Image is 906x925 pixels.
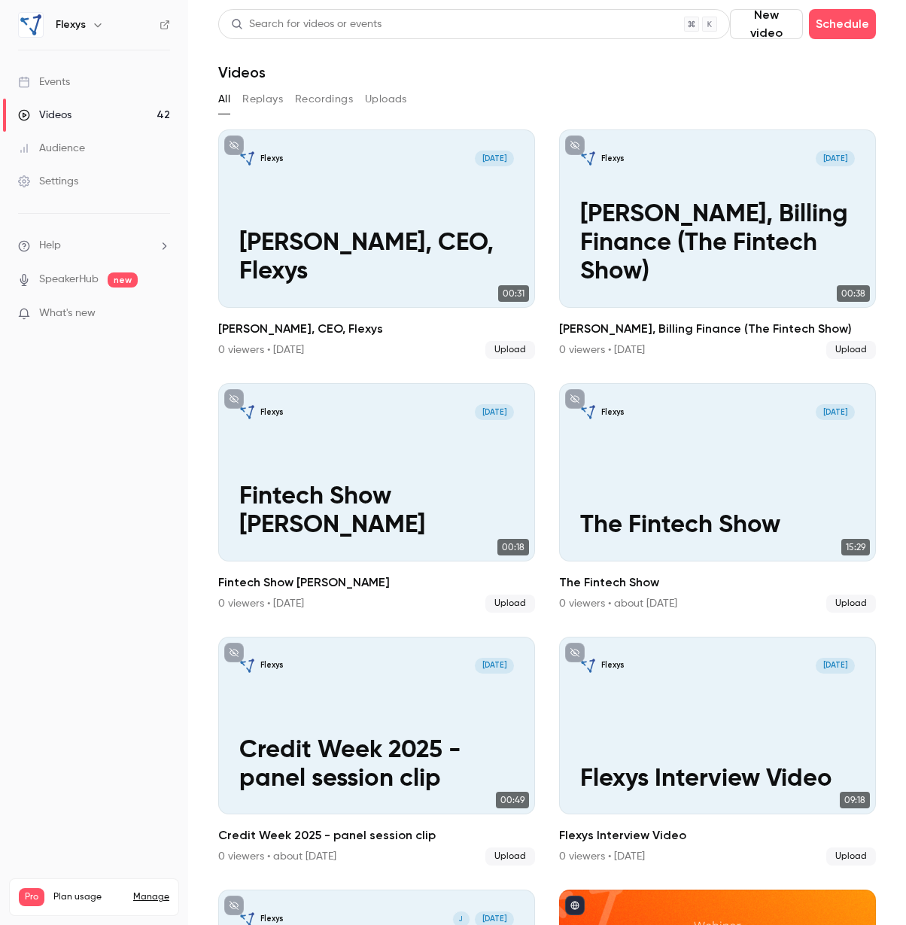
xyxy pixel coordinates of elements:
a: Jemma Holland, Billing Finance (The Fintech Show)Flexys[DATE][PERSON_NAME], Billing Finance (The ... [559,129,876,359]
div: 0 viewers • [DATE] [218,342,304,358]
h2: Fintech Show [PERSON_NAME] [218,574,535,592]
section: Videos [218,9,876,916]
a: Fintech Show James NumbersFlexys[DATE]Fintech Show [PERSON_NAME]00:18Fintech Show [PERSON_NAME]0 ... [218,383,535,613]
span: 09:18 [840,792,870,808]
img: Flexys [19,13,43,37]
p: Flexys [260,154,283,164]
div: Audience [18,141,85,156]
span: Help [39,238,61,254]
span: Upload [826,847,876,866]
p: Flexys Interview Video [580,765,854,793]
span: 15:29 [841,539,870,555]
p: Flexys [601,407,624,418]
li: Credit Week 2025 - panel session clip [218,637,535,866]
img: Jemma Holland, Billing Finance (The Fintech Show) [580,151,596,166]
span: [DATE] [475,151,513,166]
a: Credit Week 2025 - panel session clipFlexys[DATE]Credit Week 2025 - panel session clip00:49Credit... [218,637,535,866]
span: [DATE] [475,658,513,674]
p: Flexys [260,660,283,671]
p: [PERSON_NAME], Billing Finance (The Fintech Show) [580,200,854,286]
p: Credit Week 2025 - panel session clip [239,736,513,793]
button: unpublished [565,135,585,155]
h6: Flexys [56,17,86,32]
h2: [PERSON_NAME], Billing Finance (The Fintech Show) [559,320,876,338]
img: Fintech Show James Numbers [239,404,255,420]
a: Flexys Interview VideoFlexys[DATE]Flexys Interview Video09:18Flexys Interview Video0 viewers • [D... [559,637,876,866]
span: [DATE] [816,404,854,420]
li: Jemma Holland, Billing Finance (The Fintech Show) [559,129,876,359]
li: help-dropdown-opener [18,238,170,254]
span: 00:18 [497,539,529,555]
button: unpublished [224,389,244,409]
span: 00:31 [498,285,529,302]
button: unpublished [224,643,244,662]
li: James Hill, CEO, Flexys [218,129,535,359]
span: Pro [19,888,44,906]
span: 00:49 [496,792,529,808]
button: All [218,87,230,111]
div: Events [18,75,70,90]
p: The Fintech Show [580,511,854,540]
div: Settings [18,174,78,189]
button: New video [730,9,803,39]
button: unpublished [224,135,244,155]
span: Upload [826,341,876,359]
div: 0 viewers • [DATE] [218,596,304,611]
button: unpublished [565,643,585,662]
button: Uploads [365,87,407,111]
h2: Flexys Interview Video [559,826,876,844]
p: Flexys [601,660,624,671]
li: Fintech Show James Numbers [218,383,535,613]
img: James Hill, CEO, Flexys [239,151,255,166]
div: Videos [18,108,71,123]
span: 00:38 [837,285,870,302]
a: The Fintech ShowFlexys[DATE]The Fintech Show15:29The Fintech Show0 viewers • about [DATE]Upload [559,383,876,613]
button: unpublished [565,389,585,409]
button: Recordings [295,87,353,111]
img: Flexys Interview Video [580,658,596,674]
span: new [108,272,138,288]
span: What's new [39,306,96,321]
li: Flexys Interview Video [559,637,876,866]
img: Credit Week 2025 - panel session clip [239,658,255,674]
a: SpeakerHub [39,272,99,288]
p: Flexys [260,914,283,924]
h1: Videos [218,63,266,81]
span: Upload [826,595,876,613]
p: Flexys [601,154,624,164]
span: [DATE] [475,404,513,420]
div: Search for videos or events [231,17,382,32]
span: Upload [485,341,535,359]
a: Manage [133,891,169,903]
span: Upload [485,847,535,866]
div: 0 viewers • about [DATE] [218,849,336,864]
div: 0 viewers • [DATE] [559,342,645,358]
li: The Fintech Show [559,383,876,613]
span: [DATE] [816,658,854,674]
h2: [PERSON_NAME], CEO, Flexys [218,320,535,338]
button: Schedule [809,9,876,39]
img: The Fintech Show [580,404,596,420]
button: unpublished [224,896,244,915]
div: 0 viewers • about [DATE] [559,596,677,611]
div: 0 viewers • [DATE] [559,849,645,864]
span: Plan usage [53,891,124,903]
button: published [565,896,585,915]
p: Fintech Show [PERSON_NAME] [239,482,513,540]
a: James Hill, CEO, FlexysFlexys[DATE][PERSON_NAME], CEO, Flexys00:31[PERSON_NAME], CEO, Flexys0 vie... [218,129,535,359]
button: Replays [242,87,283,111]
span: Upload [485,595,535,613]
iframe: Noticeable Trigger [152,307,170,321]
span: [DATE] [816,151,854,166]
p: Flexys [260,407,283,418]
p: [PERSON_NAME], CEO, Flexys [239,229,513,286]
h2: The Fintech Show [559,574,876,592]
h2: Credit Week 2025 - panel session clip [218,826,535,844]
